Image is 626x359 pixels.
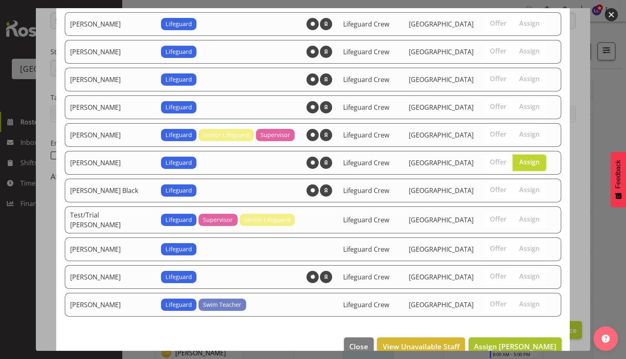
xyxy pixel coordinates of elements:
[519,272,540,280] span: Assign
[165,158,192,167] span: Lifeguard
[519,47,540,55] span: Assign
[343,186,389,195] span: Lifeguard Crew
[611,152,626,207] button: Feedback - Show survey
[519,158,540,166] span: Assign
[343,47,389,56] span: Lifeguard Crew
[65,206,156,233] td: Test/Trial [PERSON_NAME]
[343,158,389,167] span: Lifeguard Crew
[260,131,290,140] span: Supervisor
[519,186,540,194] span: Assign
[65,12,156,36] td: [PERSON_NAME]
[65,151,156,175] td: [PERSON_NAME]
[409,158,474,167] span: [GEOGRAPHIC_DATA]
[165,75,192,84] span: Lifeguard
[65,265,156,289] td: [PERSON_NAME]
[165,300,192,309] span: Lifeguard
[165,273,192,281] span: Lifeguard
[343,215,389,224] span: Lifeguard Crew
[409,131,474,140] span: [GEOGRAPHIC_DATA]
[490,75,507,83] span: Offer
[409,103,474,112] span: [GEOGRAPHIC_DATA]
[519,244,540,253] span: Assign
[377,337,465,355] button: View Unavailable Staff
[409,273,474,281] span: [GEOGRAPHIC_DATA]
[519,130,540,138] span: Assign
[349,341,368,352] span: Close
[343,103,389,112] span: Lifeguard Crew
[409,300,474,309] span: [GEOGRAPHIC_DATA]
[65,123,156,147] td: [PERSON_NAME]
[344,337,373,355] button: Close
[519,75,540,83] span: Assign
[165,186,192,195] span: Lifeguard
[65,237,156,261] td: [PERSON_NAME]
[490,244,507,253] span: Offer
[343,273,389,281] span: Lifeguard Crew
[490,300,507,308] span: Offer
[65,68,156,91] td: [PERSON_NAME]
[519,102,540,111] span: Assign
[165,215,192,224] span: Lifeguard
[469,337,562,355] button: Assign [PERSON_NAME]
[409,245,474,254] span: [GEOGRAPHIC_DATA]
[165,103,192,112] span: Lifeguard
[165,131,192,140] span: Lifeguard
[203,215,233,224] span: Supervisor
[165,245,192,254] span: Lifeguard
[490,19,507,27] span: Offer
[474,341,556,351] span: Assign [PERSON_NAME]
[409,215,474,224] span: [GEOGRAPHIC_DATA]
[409,75,474,84] span: [GEOGRAPHIC_DATA]
[490,215,507,223] span: Offer
[615,160,622,188] span: Feedback
[65,293,156,317] td: [PERSON_NAME]
[65,40,156,64] td: [PERSON_NAME]
[343,245,389,254] span: Lifeguard Crew
[519,300,540,308] span: Assign
[409,186,474,195] span: [GEOGRAPHIC_DATA]
[519,19,540,27] span: Assign
[65,179,156,202] td: [PERSON_NAME] Black
[343,20,389,29] span: Lifeguard Crew
[409,20,474,29] span: [GEOGRAPHIC_DATA]
[490,47,507,55] span: Offer
[602,335,610,343] img: help-xxl-2.png
[343,131,389,140] span: Lifeguard Crew
[519,215,540,223] span: Assign
[165,20,192,29] span: Lifeguard
[490,186,507,194] span: Offer
[65,95,156,119] td: [PERSON_NAME]
[165,47,192,56] span: Lifeguard
[490,158,507,166] span: Offer
[203,300,241,309] span: Swim Teacher
[490,102,507,111] span: Offer
[490,130,507,138] span: Offer
[343,75,389,84] span: Lifeguard Crew
[244,215,290,224] span: Senior Lifeguard
[490,272,507,280] span: Offer
[383,341,460,352] span: View Unavailable Staff
[203,131,249,140] span: Senior Lifeguard
[409,47,474,56] span: [GEOGRAPHIC_DATA]
[343,300,389,309] span: Lifeguard Crew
